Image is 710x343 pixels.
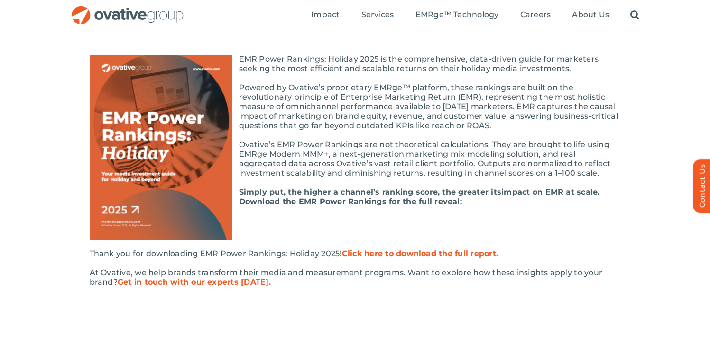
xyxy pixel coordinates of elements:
[90,55,621,74] p: EMR Power Rankings: Holiday 2025 is the comprehensive, data-driven guide for marketers seeking th...
[520,10,551,19] span: Careers
[90,140,621,178] p: Ovative’s EMR Power Rankings are not theoretical calculations. They are brought to life using EMR...
[342,249,498,258] a: Click here to download the full report.
[90,249,621,287] div: Thank you for downloading EMR Power Rankings: Holiday 2025! At Ovative, we help brands transform ...
[361,10,394,19] span: Services
[520,10,551,20] a: Careers
[415,10,499,20] a: EMRge™ Technology
[361,10,394,20] a: Services
[239,187,502,196] b: Simply put, the higher a channel’s ranking score, the greater its
[311,10,340,20] a: Impact
[239,187,600,206] b: impact on EMR at scale. Download the EMR Power Rankings for the full reveal:
[71,5,184,14] a: OG_Full_horizontal_RGB
[572,10,609,20] a: About Us
[630,10,639,20] a: Search
[311,10,340,19] span: Impact
[572,10,609,19] span: About Us
[118,278,271,287] a: Get in touch with our experts [DATE].
[90,83,621,130] p: Powered by Ovative’s proprietary EMRge™ platform, these rankings are built on the revolutionary p...
[415,10,499,19] span: EMRge™ Technology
